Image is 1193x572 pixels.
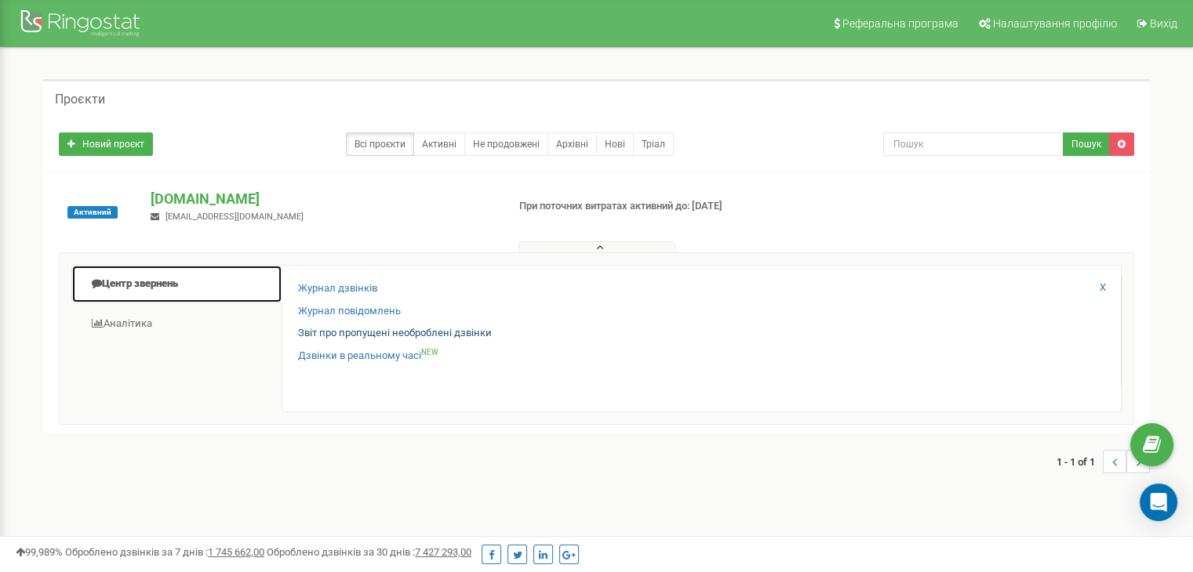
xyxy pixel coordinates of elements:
input: Пошук [883,132,1064,156]
span: Оброблено дзвінків за 7 днів : [65,546,264,558]
div: Open Intercom Messenger [1140,483,1177,521]
sup: NEW [421,348,438,357]
a: Архівні [547,132,597,156]
p: При поточних витратах активний до: [DATE] [519,199,770,214]
a: Нові [596,132,634,156]
a: Центр звернень [71,265,282,303]
u: 1 745 662,00 [208,546,264,558]
span: Вихід [1150,17,1177,30]
nav: ... [1057,434,1150,489]
a: Активні [413,132,465,156]
u: 7 427 293,00 [415,546,471,558]
span: Налаштування профілю [993,17,1117,30]
a: Журнал повідомлень [298,304,401,319]
p: [DOMAIN_NAME] [151,189,493,209]
a: Новий проєкт [59,132,153,156]
button: Пошук [1063,132,1110,156]
a: Звіт про пропущені необроблені дзвінки [298,326,492,341]
a: X [1100,281,1106,295]
a: Тріал [633,132,674,156]
a: Дзвінки в реальному часіNEW [298,349,438,364]
span: Реферальна програма [842,17,958,30]
a: Не продовжені [464,132,548,156]
span: 1 - 1 of 1 [1057,450,1103,473]
span: Оброблено дзвінків за 30 днів : [267,546,471,558]
span: [EMAIL_ADDRESS][DOMAIN_NAME] [165,212,304,222]
span: 99,989% [16,546,63,558]
h5: Проєкти [55,92,105,107]
a: Аналiтика [71,305,282,343]
a: Всі проєкти [346,132,414,156]
a: Журнал дзвінків [298,281,377,296]
span: Активний [67,206,118,219]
